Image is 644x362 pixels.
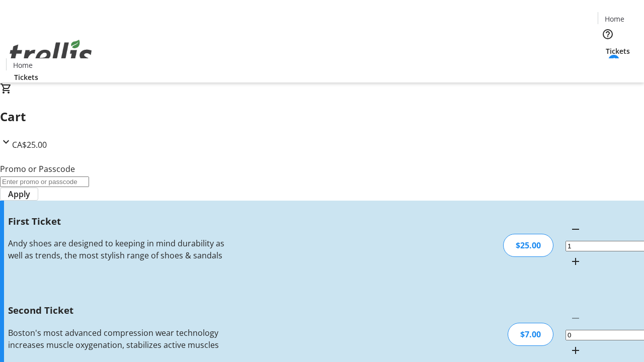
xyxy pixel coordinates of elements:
[7,60,39,70] a: Home
[8,237,228,261] div: Andy shoes are designed to keeping in mind durability as well as trends, the most stylish range o...
[566,219,586,239] button: Decrement by one
[598,24,618,44] button: Help
[8,327,228,351] div: Boston's most advanced compression wear technology increases muscle oxygenation, stabilizes activ...
[605,14,624,24] span: Home
[6,29,96,79] img: Orient E2E Organization Zk2cuvdVaT's Logo
[12,139,47,150] span: CA$25.00
[598,14,630,24] a: Home
[598,46,638,56] a: Tickets
[566,340,586,360] button: Increment by one
[508,323,553,346] div: $7.00
[8,214,228,228] h3: First Ticket
[566,251,586,271] button: Increment by one
[598,56,618,76] button: Cart
[6,72,46,82] a: Tickets
[13,60,33,70] span: Home
[8,303,228,317] h3: Second Ticket
[503,234,553,257] div: $25.00
[14,72,38,82] span: Tickets
[8,188,30,200] span: Apply
[606,46,630,56] span: Tickets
